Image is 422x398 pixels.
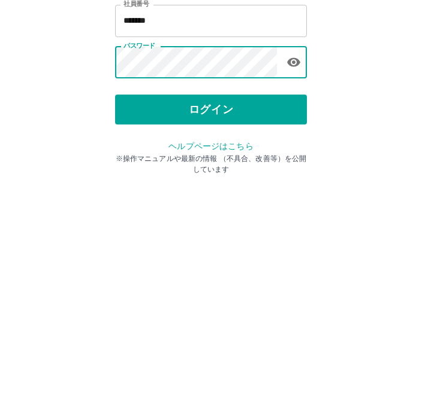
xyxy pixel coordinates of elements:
[172,75,251,98] h2: ログイン
[115,266,307,287] p: ※操作マニュアルや最新の情報 （不具合、改善等）を公開しています
[115,207,307,237] button: ログイン
[123,112,149,121] label: 社員番号
[123,154,155,163] label: パスワード
[168,254,253,263] a: ヘルプページはこちら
